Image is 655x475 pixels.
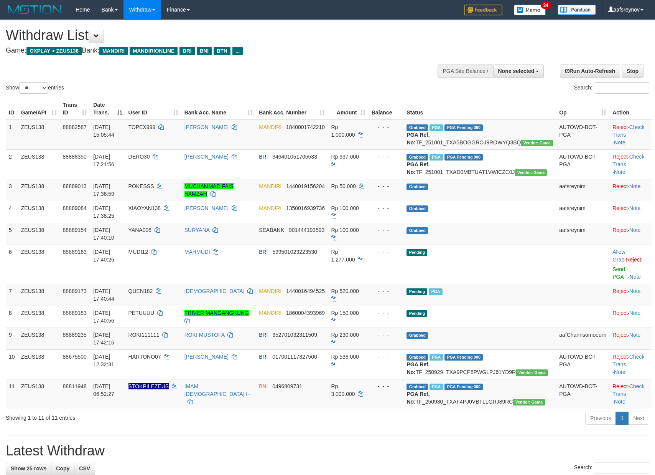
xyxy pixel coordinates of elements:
span: [DATE] 17:36:59 [93,183,114,197]
span: Copy 1440019156204 to clipboard [286,183,325,189]
td: · [609,284,652,306]
span: Grabbed [406,205,428,212]
td: · [609,201,652,223]
span: Vendor URL: https://trx31.1velocity.biz [516,369,548,376]
span: · [612,249,626,263]
span: [DATE] 17:21:56 [93,154,114,167]
span: [DATE] 17:40:26 [93,249,114,263]
button: None selected [493,65,544,78]
span: Grabbed [406,124,428,131]
span: BRI [179,47,194,55]
a: 1 [616,412,629,425]
a: Check Trans [612,154,644,167]
span: BRI [259,354,268,360]
span: 88888350 [63,154,87,160]
a: Reject [612,227,628,233]
td: TF_250929_TXA9PCP8PWGLPJ61YD9R [403,349,556,379]
th: Op: activate to sort column ascending [556,98,609,120]
td: TF_251001_TXA5BOGGROJ9ROWYQ3BQ [403,120,556,150]
span: Rp 536.000 [331,354,359,360]
td: aafsreynim [556,179,609,201]
th: Game/API: activate to sort column ascending [18,98,60,120]
a: [PERSON_NAME] [184,205,229,211]
span: 88889013 [63,183,87,189]
div: - - - [372,153,401,161]
a: SURYANA [184,227,210,233]
span: PGA Pending [444,154,483,161]
th: Bank Acc. Number: activate to sort column ascending [256,98,328,120]
td: 11 [6,379,18,409]
td: 3 [6,179,18,201]
span: 88889163 [63,249,87,255]
a: Reject [612,288,628,294]
span: [DATE] 12:32:31 [93,354,114,367]
span: 88889084 [63,205,87,211]
span: XIAOYAN138 [128,205,161,211]
td: TF_251001_TXAD0MBTUAT1VWICZC0J [403,149,556,179]
div: - - - [372,248,401,256]
td: 4 [6,201,18,223]
td: ZEUS138 [18,306,60,328]
span: Rp 100.000 [331,205,359,211]
h1: Latest Withdraw [6,443,649,458]
td: 5 [6,223,18,245]
div: - - - [372,123,401,131]
td: AUTOWD-BOT-PGA [556,120,609,150]
label: Show entries [6,82,64,94]
span: BNI [259,383,268,389]
span: [DATE] 06:52:27 [93,383,114,397]
img: Feedback.jpg [464,5,502,15]
a: Reject [612,354,628,360]
span: Copy 0496809731 to clipboard [272,383,302,389]
span: Pending [406,310,427,317]
span: Marked by aafsreyleap [430,384,443,390]
td: ZEUS138 [18,179,60,201]
td: AUTOWD-BOT-PGA [556,349,609,379]
span: 88675500 [63,354,87,360]
span: MANDIRI [99,47,128,55]
span: Rp 230.000 [331,332,359,338]
span: Nama rekening ada tanda titik/strip, harap diedit [128,383,169,389]
td: 9 [6,328,18,349]
span: CSV [79,465,90,472]
span: Pending [406,249,427,256]
a: Send PGA [612,266,625,280]
a: Reject [612,332,628,338]
span: 88889173 [63,288,87,294]
span: MANDIRI [259,288,281,294]
td: · [609,245,652,284]
a: [PERSON_NAME] [184,354,229,360]
span: Copy 1860004393969 to clipboard [286,310,325,316]
span: Rp 3.000.000 [331,383,355,397]
a: Note [629,288,641,294]
span: QUEN182 [128,288,153,294]
a: [DEMOGRAPHIC_DATA] [184,288,245,294]
th: ID [6,98,18,120]
td: aafChannsomoeurn [556,328,609,349]
td: 1 [6,120,18,150]
span: ROKI111111 [128,332,160,338]
a: ROKI MUSTOFA [184,332,225,338]
span: Rp 50.000 [331,183,356,189]
th: Balance [369,98,404,120]
td: ZEUS138 [18,223,60,245]
a: Note [629,183,641,189]
span: PGA Pending [444,384,483,390]
b: PGA Ref. No: [406,391,430,405]
a: Reject [612,154,628,160]
span: OXPLAY > ZEUS138 [26,47,82,55]
span: Grabbed [406,384,428,390]
div: - - - [372,382,401,390]
span: Marked by aafnoeunsreypich [430,124,443,131]
span: [DATE] 17:40:56 [93,310,114,324]
span: 88882587 [63,124,87,130]
a: Allow Grab [612,249,625,263]
span: 88889154 [63,227,87,233]
th: Status [403,98,556,120]
input: Search: [595,462,649,473]
td: AUTOWD-BOT-PGA [556,379,609,409]
select: Showentries [19,82,48,94]
a: Reject [612,183,628,189]
span: Copy 346401051705533 to clipboard [272,154,317,160]
a: Check Trans [612,383,644,397]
